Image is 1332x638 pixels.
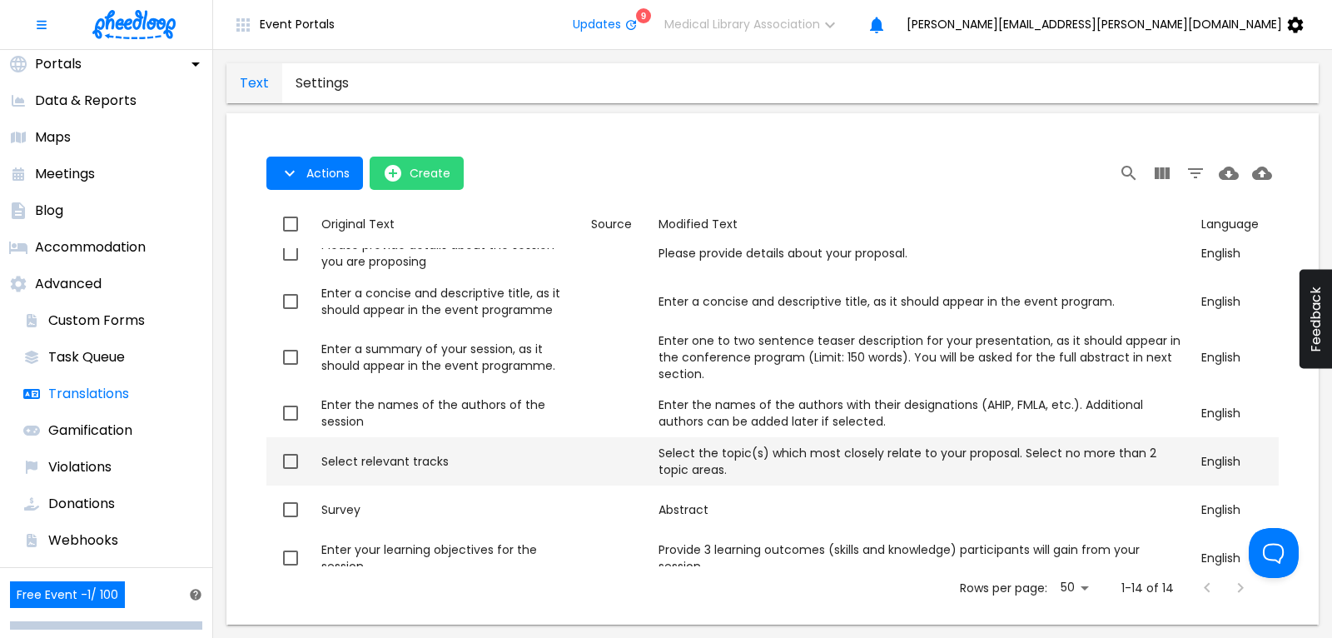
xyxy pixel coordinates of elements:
[960,580,1047,596] p: Rows per page:
[226,63,282,103] a: translations-tab-text
[13,522,212,559] a: Webhooks
[1201,214,1259,235] div: Language
[315,209,401,240] button: Sort
[636,8,651,23] div: 9
[664,17,820,31] span: Medical Library Association
[35,91,137,111] p: Data & Reports
[48,347,125,367] p: Task Queue
[35,127,71,147] p: Maps
[1121,580,1174,596] p: 1-14 of 14
[35,54,82,74] p: Portals
[226,63,362,103] div: translations tabs
[659,332,1180,382] span: Enter one to two sentence teaser description for your presentation, as it should appear in the co...
[659,396,1143,430] span: Enter the names of the authors with their designations (AHIP, FMLA, etc.). Additional authors can...
[266,147,1279,200] div: Table Toolbar
[1212,157,1245,190] button: Download
[13,339,212,376] a: Task Queue
[266,157,363,190] button: Actions
[907,17,1282,31] span: [PERSON_NAME][EMAIL_ADDRESS][PERSON_NAME][DOMAIN_NAME]
[659,445,1156,478] span: Select the topic(s) which most closely relate to your proposal. Select no more than 2 topic areas.
[10,581,125,608] div: Free Event - 1 / 100
[48,421,132,441] p: Gamification
[13,486,212,522] a: Donations
[1201,405,1272,421] div: English
[1179,157,1212,190] button: Filter Table
[1308,287,1324,352] span: Feedback
[282,63,362,103] a: translations-tab-settings
[659,214,738,235] div: Modified Text
[48,494,115,514] p: Donations
[182,587,202,602] a: Help
[35,164,95,184] p: Meetings
[260,17,335,31] span: Event Portals
[1201,245,1272,262] div: English
[659,245,907,262] span: Please provide details about your proposal.
[659,501,708,518] span: Abstract
[321,341,578,374] div: Enter a summary of your session, as it should appear in the event programme.
[321,501,578,518] div: Survey
[410,167,450,180] span: Create
[92,10,176,39] img: logo
[13,412,212,449] a: Gamification
[321,396,578,430] div: Enter the names of the authors of the session
[321,285,578,318] div: Enter a concise and descriptive title, as it should appear in the event programme
[1249,528,1299,578] iframe: Toggle Customer Support
[321,237,578,270] div: Please provide details about the session you are proposing
[35,274,102,294] p: Advanced
[1245,157,1279,190] button: Upload
[1054,576,1095,600] div: 50
[35,201,63,221] p: Blog
[321,453,578,470] div: Select relevant tracks
[1245,162,1279,182] span: Upload
[651,8,860,42] button: Medical Library Association
[573,17,621,31] span: Updates
[13,376,212,412] a: Translations
[652,209,744,240] button: Sort
[1112,157,1146,190] button: Search
[220,8,348,42] button: Event Portals
[1212,162,1245,182] span: Download
[1201,550,1272,566] div: English
[35,237,146,257] p: Accommodation
[13,449,212,486] a: Violations
[1146,157,1179,190] button: View Columns
[321,541,578,575] div: Enter your learning objectives for the session
[48,384,129,404] p: Translations
[48,457,112,477] p: Violations
[321,214,395,235] div: Original Text
[659,541,1140,575] span: Provide 3 learning outcomes (skills and knowledge) participants will gain from your session.
[584,209,639,240] button: Sort
[893,8,1325,42] button: [PERSON_NAME][EMAIL_ADDRESS][PERSON_NAME][DOMAIN_NAME]
[48,311,145,331] p: Custom Forms
[1201,453,1272,470] div: English
[591,214,632,235] div: Source
[1201,349,1272,366] div: English
[1195,209,1265,240] button: Sort
[48,531,118,551] p: Webhooks
[659,293,1115,310] span: Enter a concise and descriptive title, as it should appear in the event program.
[1201,501,1272,518] div: English
[1201,293,1272,310] div: English
[13,302,212,339] a: Custom Forms
[559,8,651,42] button: Updates9
[370,157,464,190] button: open-Create
[306,167,350,180] span: Actions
